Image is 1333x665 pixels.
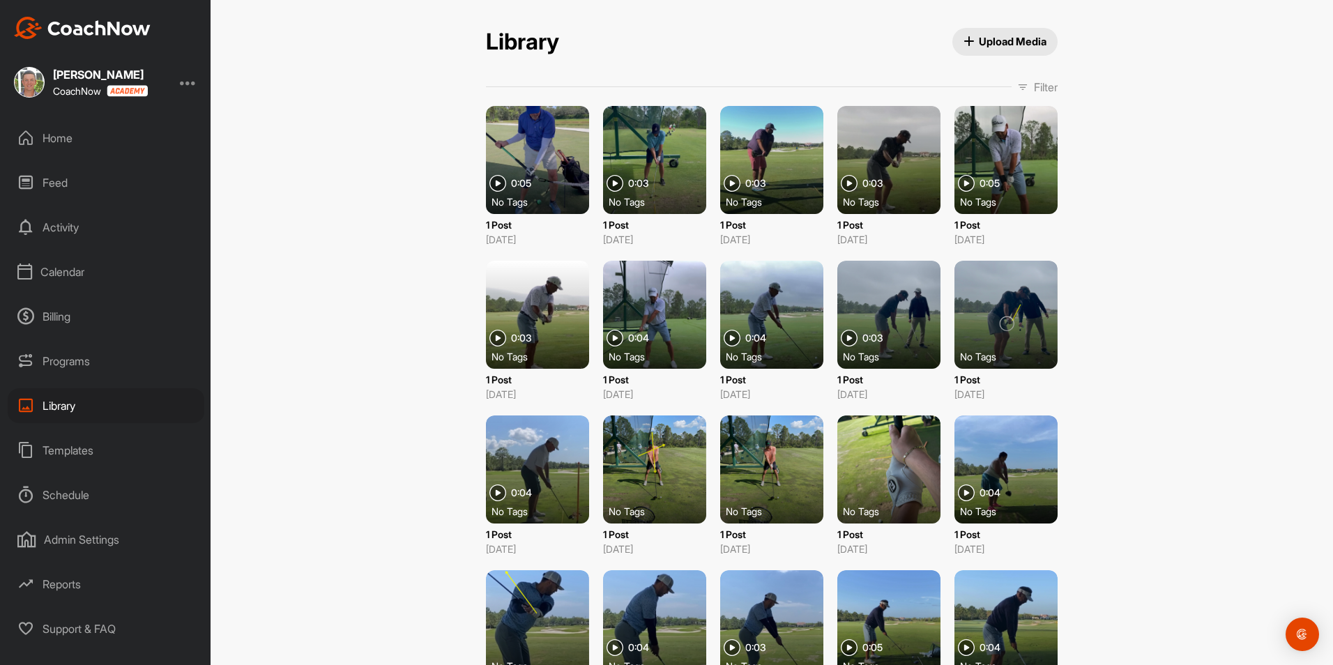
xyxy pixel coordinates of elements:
[628,643,649,652] span: 0:04
[958,484,975,501] img: play
[603,232,706,247] p: [DATE]
[980,488,1000,498] span: 0:04
[954,217,1058,232] p: 1 Post
[862,178,883,188] span: 0:03
[862,643,883,652] span: 0:05
[958,639,975,656] img: play
[724,175,740,192] img: play
[843,194,946,208] div: No Tags
[837,372,940,387] p: 1 Post
[511,178,531,188] span: 0:05
[720,527,823,542] p: 1 Post
[745,643,766,652] span: 0:03
[954,542,1058,556] p: [DATE]
[609,194,712,208] div: No Tags
[14,67,45,98] img: square_c0e2c32ef8752ec6cc06712238412571.jpg
[492,194,595,208] div: No Tags
[489,484,506,501] img: play
[8,210,204,245] div: Activity
[837,232,940,247] p: [DATE]
[954,527,1058,542] p: 1 Post
[720,387,823,402] p: [DATE]
[724,639,740,656] img: play
[628,333,649,343] span: 0:04
[489,330,506,346] img: play
[486,232,589,247] p: [DATE]
[837,387,940,402] p: [DATE]
[862,333,883,343] span: 0:03
[745,178,766,188] span: 0:03
[843,504,946,518] div: No Tags
[8,522,204,557] div: Admin Settings
[720,372,823,387] p: 1 Post
[726,349,829,363] div: No Tags
[607,639,623,656] img: play
[8,611,204,646] div: Support & FAQ
[8,121,204,155] div: Home
[952,28,1058,56] button: Upload Media
[726,504,829,518] div: No Tags
[603,217,706,232] p: 1 Post
[1034,79,1058,95] p: Filter
[841,330,858,346] img: play
[954,387,1058,402] p: [DATE]
[8,477,204,512] div: Schedule
[980,643,1000,652] span: 0:04
[486,29,559,56] h2: Library
[8,344,204,379] div: Programs
[53,69,148,80] div: [PERSON_NAME]
[603,387,706,402] p: [DATE]
[841,175,858,192] img: play
[14,17,151,39] img: CoachNow
[8,388,204,423] div: Library
[720,232,823,247] p: [DATE]
[486,542,589,556] p: [DATE]
[745,333,766,343] span: 0:04
[489,175,506,192] img: play
[486,217,589,232] p: 1 Post
[960,504,1063,518] div: No Tags
[8,165,204,200] div: Feed
[963,34,1047,49] span: Upload Media
[980,178,1000,188] span: 0:05
[8,433,204,468] div: Templates
[603,527,706,542] p: 1 Post
[954,372,1058,387] p: 1 Post
[958,175,975,192] img: play
[724,330,740,346] img: play
[53,85,148,97] div: CoachNow
[837,527,940,542] p: 1 Post
[8,567,204,602] div: Reports
[837,217,940,232] p: 1 Post
[607,330,623,346] img: play
[960,349,1063,363] div: No Tags
[841,639,858,656] img: play
[720,217,823,232] p: 1 Post
[609,349,712,363] div: No Tags
[726,194,829,208] div: No Tags
[486,387,589,402] p: [DATE]
[107,85,148,97] img: CoachNow acadmey
[960,194,1063,208] div: No Tags
[511,333,532,343] span: 0:03
[486,527,589,542] p: 1 Post
[511,488,532,498] span: 0:04
[603,542,706,556] p: [DATE]
[607,175,623,192] img: play
[954,232,1058,247] p: [DATE]
[628,178,649,188] span: 0:03
[492,504,595,518] div: No Tags
[603,372,706,387] p: 1 Post
[492,349,595,363] div: No Tags
[8,299,204,334] div: Billing
[837,542,940,556] p: [DATE]
[486,372,589,387] p: 1 Post
[1286,618,1319,651] div: Open Intercom Messenger
[609,504,712,518] div: No Tags
[720,542,823,556] p: [DATE]
[8,254,204,289] div: Calendar
[843,349,946,363] div: No Tags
